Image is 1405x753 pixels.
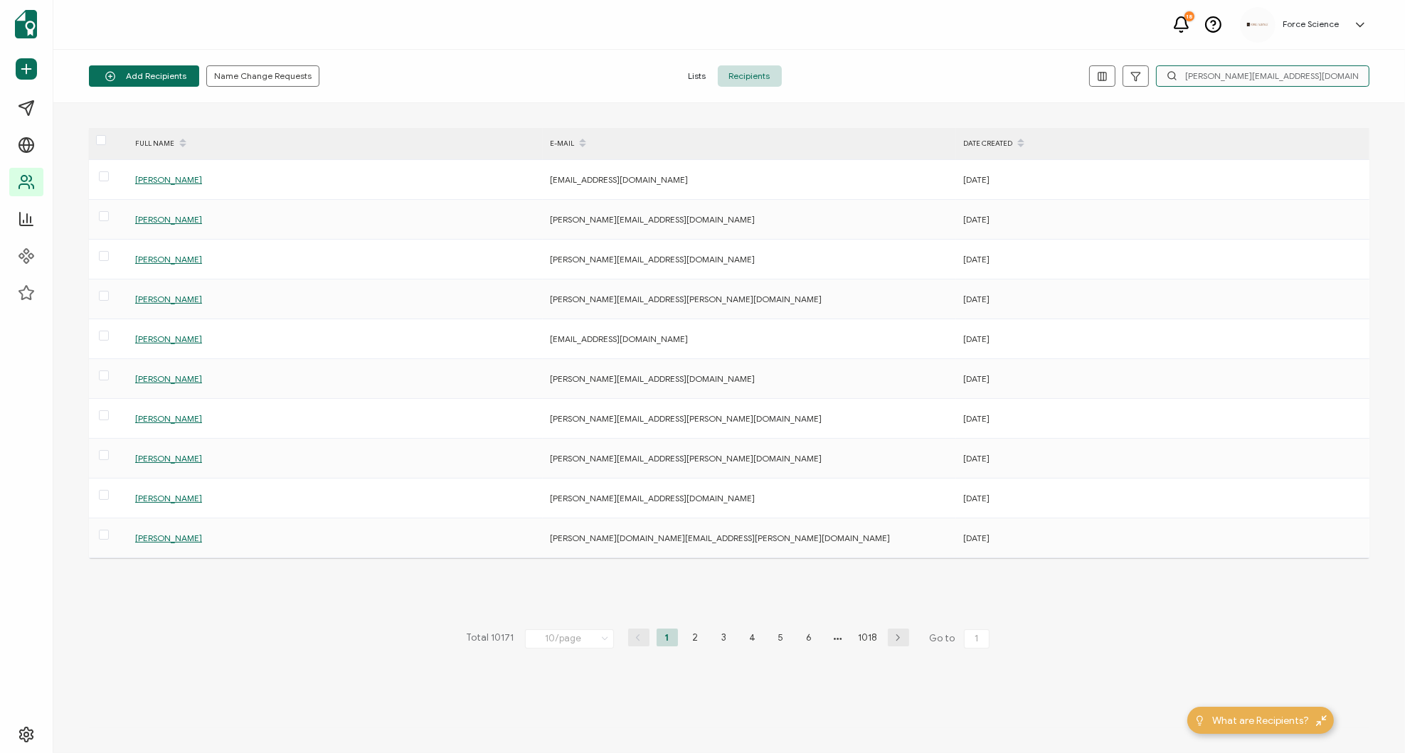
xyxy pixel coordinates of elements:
img: minimize-icon.svg [1316,715,1327,726]
span: [EMAIL_ADDRESS][DOMAIN_NAME] [550,333,688,344]
span: [PERSON_NAME][EMAIL_ADDRESS][DOMAIN_NAME] [550,254,755,265]
span: [DATE] [963,493,990,503]
div: FULL NAME [128,132,543,156]
span: [DATE] [963,413,990,424]
button: Name Change Requests [206,65,319,87]
span: [DATE] [963,533,990,543]
div: DATE CREATED [956,132,1369,156]
span: What are Recipients? [1212,713,1309,728]
span: [PERSON_NAME][DOMAIN_NAME][EMAIL_ADDRESS][PERSON_NAME][DOMAIN_NAME] [550,533,890,543]
input: Select [525,629,614,648]
span: [PERSON_NAME] [135,493,202,503]
span: [DATE] [963,453,990,464]
span: [PERSON_NAME] [135,533,202,543]
li: 4 [742,629,763,646]
button: Add Recipients [89,65,199,87]
span: [DATE] [963,294,990,304]
h5: Force Science [1283,19,1339,29]
li: 3 [714,629,735,646]
span: [DATE] [963,174,990,185]
span: [DATE] [963,214,990,225]
span: [PERSON_NAME] [135,413,202,424]
span: [PERSON_NAME][EMAIL_ADDRESS][PERSON_NAME][DOMAIN_NAME] [550,413,822,424]
span: [PERSON_NAME] [135,294,202,304]
span: [PERSON_NAME] [135,214,202,225]
li: 1018 [856,629,881,646]
span: [PERSON_NAME] [135,453,202,464]
span: [PERSON_NAME][EMAIL_ADDRESS][DOMAIN_NAME] [550,214,755,225]
span: [PERSON_NAME][EMAIL_ADDRESS][PERSON_NAME][DOMAIN_NAME] [550,453,822,464]
span: [PERSON_NAME] [135,174,202,185]
span: Go to [930,629,992,648]
iframe: Chat Widget [1334,685,1405,753]
span: [PERSON_NAME] [135,254,202,265]
span: Total 10171 [467,629,514,648]
span: [PERSON_NAME][EMAIL_ADDRESS][DOMAIN_NAME] [550,493,755,503]
span: Recipients [718,65,782,87]
span: [PERSON_NAME] [135,373,202,384]
input: Search [1156,65,1369,87]
span: Name Change Requests [214,72,312,80]
span: [PERSON_NAME] [135,333,202,344]
li: 5 [770,629,792,646]
li: 1 [657,629,678,646]
span: [DATE] [963,333,990,344]
img: d96c2383-09d7-413e-afb5-8f6c84c8c5d6.png [1247,23,1268,26]
img: sertifier-logomark-colored.svg [15,10,37,38]
span: [PERSON_NAME][EMAIL_ADDRESS][PERSON_NAME][DOMAIN_NAME] [550,294,822,304]
span: [DATE] [963,373,990,384]
span: [DATE] [963,254,990,265]
span: [EMAIL_ADDRESS][DOMAIN_NAME] [550,174,688,185]
li: 6 [799,629,820,646]
li: 2 [685,629,706,646]
span: Lists [677,65,718,87]
div: 18 [1184,11,1194,21]
div: E-MAIL [543,132,956,156]
span: [PERSON_NAME][EMAIL_ADDRESS][DOMAIN_NAME] [550,373,755,384]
